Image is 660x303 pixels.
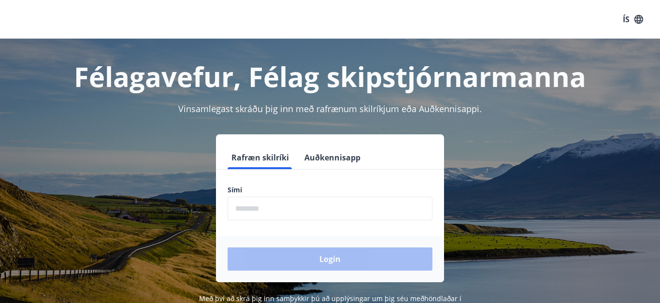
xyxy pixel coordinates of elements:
[12,58,648,95] h1: Félagavefur, Félag skipstjórnarmanna
[301,146,364,169] button: Auðkennisapp
[178,103,482,115] span: Vinsamlegast skráðu þig inn með rafrænum skilríkjum eða Auðkennisappi.
[228,185,432,195] label: Sími
[617,11,648,28] button: ÍS
[228,146,293,169] button: Rafræn skilríki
